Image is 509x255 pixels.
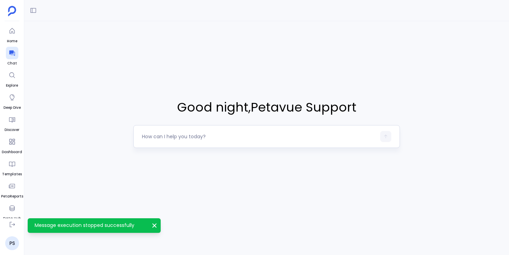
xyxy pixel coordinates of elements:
a: Explore [6,69,18,88]
a: Data Hub [3,202,21,221]
span: Explore [6,83,18,88]
span: PetaReports [1,194,23,199]
div: Message execution stopped successfully [28,218,161,233]
span: Home [6,38,18,44]
span: Dashboard [2,149,22,155]
a: Chat [6,47,18,66]
p: Message execution stopped successfully [35,222,145,229]
a: Templates [2,158,22,177]
a: Deep Dive [3,91,21,111]
span: Discover [5,127,19,133]
a: Home [6,25,18,44]
a: PetaReports [1,180,23,199]
span: Data Hub [3,216,21,221]
span: Chat [6,61,18,66]
span: Deep Dive [3,105,21,111]
a: Dashboard [2,135,22,155]
a: PS [5,236,19,250]
a: Discover [5,113,19,133]
span: Templates [2,172,22,177]
img: petavue logo [8,6,16,16]
span: Good night , Petavue Support [133,98,400,117]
